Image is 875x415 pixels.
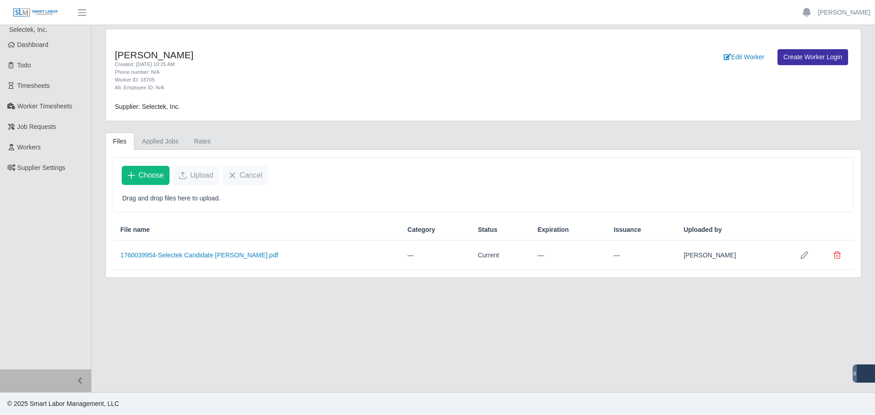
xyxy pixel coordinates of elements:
[9,26,47,33] span: Selectek, Inc.
[17,82,50,89] span: Timesheets
[407,225,435,235] span: Category
[777,49,848,65] a: Create Worker Login
[17,164,66,171] span: Supplier Settings
[105,133,134,150] a: Files
[173,166,219,185] button: Upload
[17,123,57,130] span: Job Requests
[122,166,170,185] button: Choose
[718,49,770,65] a: Edit Worker
[470,241,530,270] td: Current
[122,194,844,203] p: Drag and drop files here to upload.
[537,225,568,235] span: Expiration
[115,61,539,68] div: Created: [DATE] 10:25 AM
[17,143,41,151] span: Workers
[818,8,870,17] a: [PERSON_NAME]
[120,251,278,259] a: 1760039954-Selectek Candidate [PERSON_NAME].pdf
[530,241,606,270] td: —
[17,61,31,69] span: Todo
[115,103,180,110] span: Supplier: Selectek, Inc.
[400,241,470,270] td: —
[676,241,788,270] td: [PERSON_NAME]
[115,68,539,76] div: Phone number: N/A
[607,241,676,270] td: —
[828,246,846,264] button: Delete file
[17,41,49,48] span: Dashboard
[17,102,72,110] span: Worker Timesheets
[139,170,164,181] span: Choose
[240,170,262,181] span: Cancel
[614,225,641,235] span: Issuance
[223,166,268,185] button: Cancel
[115,76,539,84] div: Worker ID: 18705
[795,246,813,264] button: Row Edit
[478,225,497,235] span: Status
[186,133,219,150] a: Rates
[115,84,539,92] div: Alt. Employee ID: N/A
[120,225,150,235] span: File name
[134,133,186,150] a: Applied Jobs
[13,8,58,18] img: SLM Logo
[684,225,722,235] span: Uploaded by
[190,170,213,181] span: Upload
[7,400,119,407] span: © 2025 Smart Labor Management, LLC
[115,49,539,61] h4: [PERSON_NAME]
